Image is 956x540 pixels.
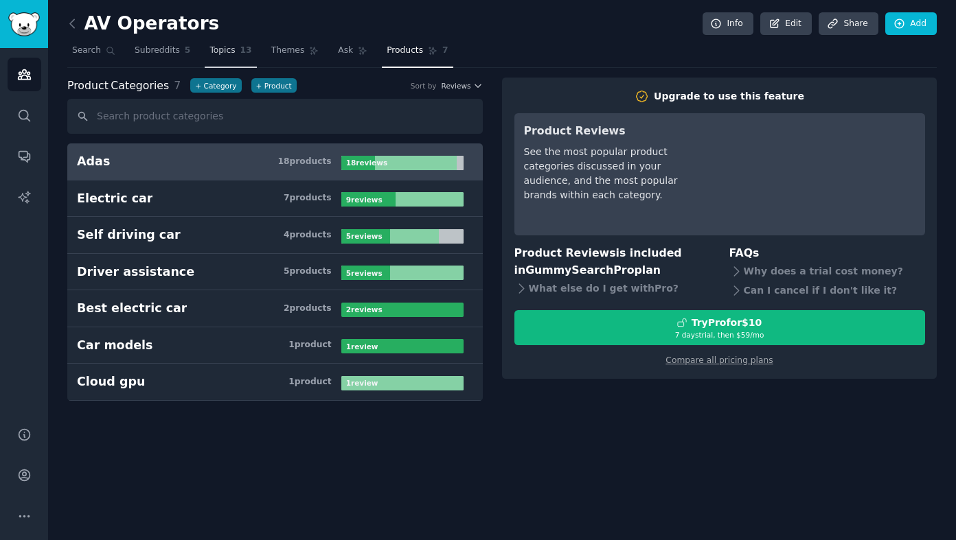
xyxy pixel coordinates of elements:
b: 5 review s [346,269,383,277]
a: Compare all pricing plans [665,355,773,365]
div: Car models [77,337,152,354]
a: Driver assistance5products5reviews [67,254,483,291]
a: Electric car7products9reviews [67,180,483,218]
h3: FAQs [729,245,925,262]
div: Self driving car [77,226,181,244]
button: +Product [251,78,297,93]
div: Electric car [77,190,152,207]
a: Products7 [382,40,453,68]
b: 5 review s [346,232,383,240]
span: Products [387,45,423,57]
div: 5 product s [284,266,332,278]
img: GummySearch logo [8,12,40,36]
div: Best electric car [77,300,187,317]
button: Reviews [442,81,483,91]
span: Reviews [442,81,471,91]
button: TryProfor$107 daystrial, then $59/mo [514,310,925,345]
b: 9 review s [346,196,383,204]
span: 7 [174,79,181,92]
a: Car models1product1review [67,327,483,364]
a: Edit [760,12,812,36]
a: Adas18products18reviews [67,143,483,180]
div: 7 product s [284,192,332,204]
div: Adas [77,153,110,170]
a: Add [885,12,937,36]
span: Themes [271,45,305,57]
span: Search [72,45,101,57]
b: 18 review s [346,159,387,167]
span: + [195,81,201,91]
a: Info [703,12,753,36]
div: Why does a trial cost money? [729,262,925,281]
a: Ask [333,40,372,68]
a: Best electric car2products2reviews [67,290,483,327]
a: Themes [266,40,324,68]
div: Sort by [411,81,437,91]
a: Share [819,12,878,36]
span: GummySearch Pro [525,263,634,277]
b: 2 review s [346,305,383,314]
a: Subreddits5 [130,40,195,68]
div: Try Pro for $10 [692,316,762,330]
div: See the most popular product categories discussed in your audience, and the most popular brands w... [524,145,690,202]
a: Topics13 [205,40,256,68]
button: +Category [190,78,241,93]
span: Product [67,78,109,95]
a: Search [67,40,120,68]
div: Can I cancel if I don't like it? [729,281,925,301]
span: Categories [67,78,169,95]
div: 18 product s [277,156,331,168]
span: Topics [209,45,235,57]
div: 7 days trial, then $ 59 /mo [515,330,924,340]
span: Ask [338,45,353,57]
span: 13 [240,45,252,57]
h3: Product Reviews is included in plan [514,245,710,279]
span: + [256,81,262,91]
span: 7 [442,45,448,57]
b: 1 review [346,379,378,387]
h3: Product Reviews [524,123,690,140]
div: Cloud gpu [77,373,145,390]
span: Subreddits [135,45,180,57]
input: Search product categories [67,99,483,134]
div: 1 product [288,339,331,351]
div: 1 product [288,376,331,388]
div: What else do I get with Pro ? [514,279,710,298]
div: Driver assistance [77,263,194,281]
div: Upgrade to use this feature [654,89,804,104]
a: Self driving car4products5reviews [67,217,483,254]
b: 1 review [346,342,378,351]
h2: AV Operators [67,13,219,35]
span: 5 [185,45,191,57]
div: 4 product s [284,229,332,242]
div: 2 product s [284,303,332,315]
a: Cloud gpu1product1review [67,364,483,401]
